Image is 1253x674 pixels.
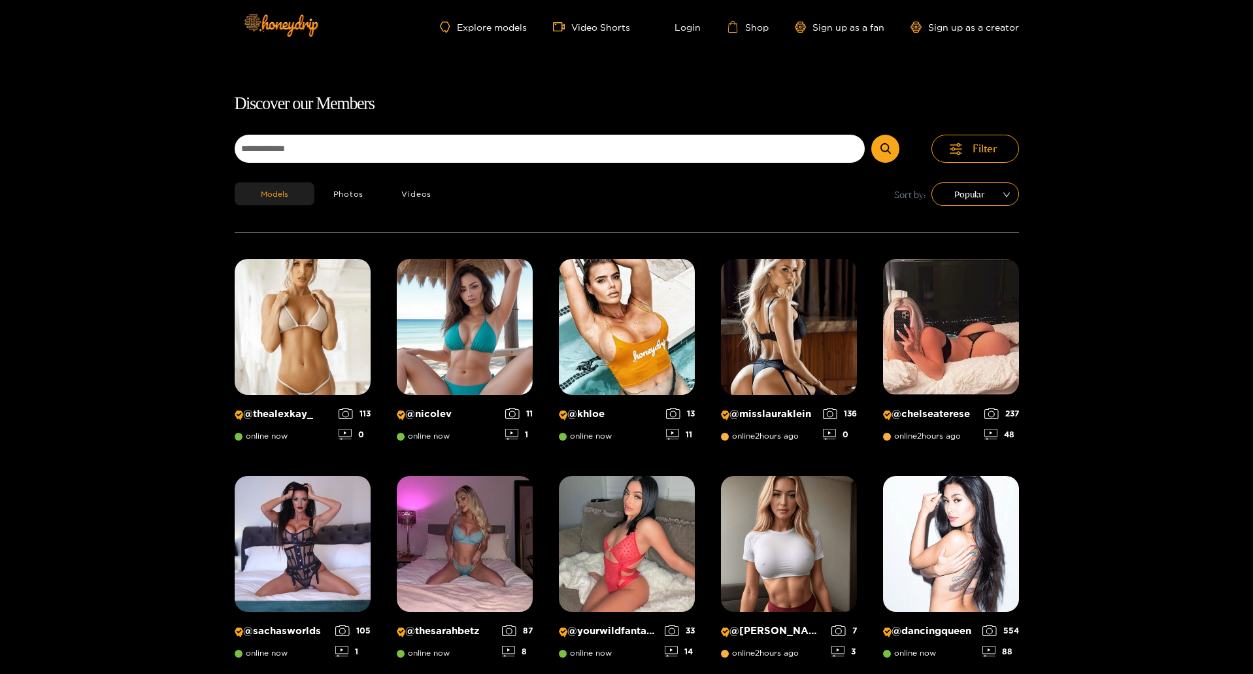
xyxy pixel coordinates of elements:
[721,431,799,441] span: online 2 hours ago
[397,431,450,441] span: online now
[721,259,857,450] a: Creator Profile Image: misslauraklein@misslaurakleinonline2hours ago1360
[656,21,701,33] a: Login
[883,476,1019,612] img: Creator Profile Image: dancingqueen
[559,259,695,450] a: Creator Profile Image: khloe@khloeonline now1311
[339,429,371,440] div: 0
[982,625,1019,636] div: 554
[823,429,857,440] div: 0
[553,21,571,33] span: video-camera
[941,184,1009,204] span: Popular
[559,431,612,441] span: online now
[502,646,533,657] div: 8
[984,429,1019,440] div: 48
[721,476,857,612] img: Creator Profile Image: michelle
[559,259,695,395] img: Creator Profile Image: khloe
[721,625,825,637] p: @ [PERSON_NAME]
[235,182,314,205] button: Models
[931,182,1019,206] div: sort
[505,408,533,419] div: 11
[721,408,816,420] p: @ misslauraklein
[894,187,926,202] span: Sort by:
[397,476,533,612] img: Creator Profile Image: thesarahbetz
[235,625,329,637] p: @ sachasworlds
[335,646,371,657] div: 1
[982,646,1019,657] div: 88
[505,429,533,440] div: 1
[397,259,533,450] a: Creator Profile Image: nicolev@nicolevonline now111
[235,259,371,395] img: Creator Profile Image: thealexkay_
[235,259,371,450] a: Creator Profile Image: thealexkay_@thealexkay_online now1130
[502,625,533,636] div: 87
[440,22,526,33] a: Explore models
[823,408,857,419] div: 136
[397,625,495,637] p: @ thesarahbetz
[666,408,695,419] div: 13
[831,625,857,636] div: 7
[984,408,1019,419] div: 237
[883,649,936,658] span: online now
[559,476,695,612] img: Creator Profile Image: yourwildfantasyy69
[665,646,695,657] div: 14
[397,259,533,395] img: Creator Profile Image: nicolev
[559,408,660,420] p: @ khloe
[727,21,769,33] a: Shop
[314,182,383,205] button: Photos
[335,625,371,636] div: 105
[235,431,288,441] span: online now
[883,259,1019,450] a: Creator Profile Image: chelseaterese@chelseatereseonline2hours ago23748
[559,625,658,637] p: @ yourwildfantasyy69
[795,22,884,33] a: Sign up as a fan
[883,259,1019,395] img: Creator Profile Image: chelseaterese
[397,649,450,658] span: online now
[553,21,630,33] a: Video Shorts
[721,476,857,667] a: Creator Profile Image: michelle@[PERSON_NAME]online2hours ago73
[911,22,1019,33] a: Sign up as a creator
[883,625,976,637] p: @ dancingqueen
[871,135,899,163] button: Submit Search
[883,431,961,441] span: online 2 hours ago
[339,408,371,419] div: 113
[235,476,371,667] a: Creator Profile Image: sachasworlds@sachasworldsonline now1051
[397,408,499,420] p: @ nicolev
[931,135,1019,163] button: Filter
[831,646,857,657] div: 3
[397,476,533,667] a: Creator Profile Image: thesarahbetz@thesarahbetzonline now878
[559,476,695,667] a: Creator Profile Image: yourwildfantasyy69@yourwildfantasyy69online now3314
[382,182,450,205] button: Videos
[235,408,332,420] p: @ thealexkay_
[973,141,997,156] span: Filter
[721,259,857,395] img: Creator Profile Image: misslauraklein
[559,649,612,658] span: online now
[666,429,695,440] div: 11
[883,476,1019,667] a: Creator Profile Image: dancingqueen@dancingqueenonline now55488
[883,408,978,420] p: @ chelseaterese
[235,476,371,612] img: Creator Profile Image: sachasworlds
[665,625,695,636] div: 33
[235,649,288,658] span: online now
[235,90,1019,118] h1: Discover our Members
[721,649,799,658] span: online 2 hours ago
